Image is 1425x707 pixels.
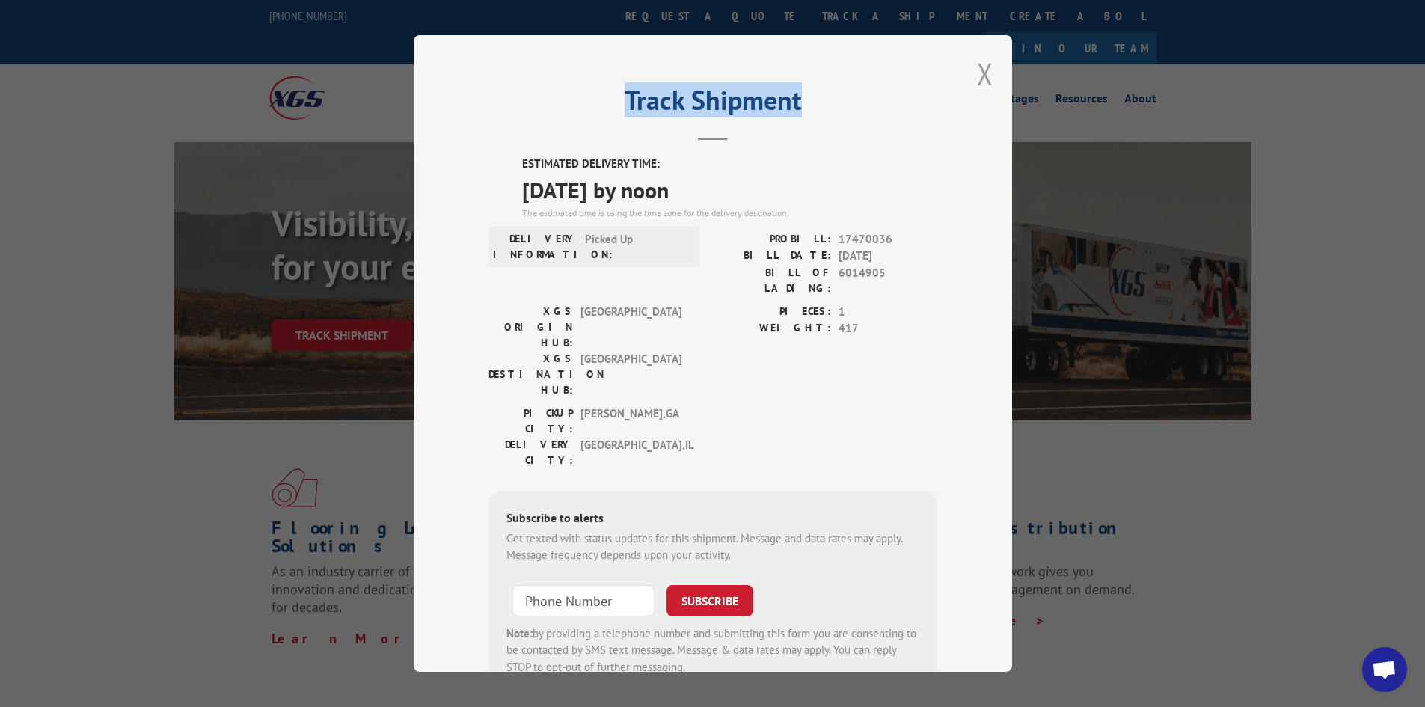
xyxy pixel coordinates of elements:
[522,173,937,206] span: [DATE] by noon
[580,351,681,398] span: [GEOGRAPHIC_DATA]
[1362,647,1407,692] a: Open chat
[522,206,937,220] div: The estimated time is using the time zone for the delivery destination.
[839,320,937,337] span: 417
[977,54,993,94] button: Close modal
[506,509,919,530] div: Subscribe to alerts
[713,265,831,296] label: BILL OF LADING:
[580,437,681,468] span: [GEOGRAPHIC_DATA] , IL
[839,304,937,321] span: 1
[488,405,573,437] label: PICKUP CITY:
[506,626,533,640] strong: Note:
[713,248,831,265] label: BILL DATE:
[585,231,686,263] span: Picked Up
[580,405,681,437] span: [PERSON_NAME] , GA
[839,231,937,248] span: 17470036
[488,90,937,118] h2: Track Shipment
[713,231,831,248] label: PROBILL:
[713,304,831,321] label: PIECES:
[506,625,919,676] div: by providing a telephone number and submitting this form you are consenting to be contacted by SM...
[493,231,577,263] label: DELIVERY INFORMATION:
[506,530,919,564] div: Get texted with status updates for this shipment. Message and data rates may apply. Message frequ...
[512,585,655,616] input: Phone Number
[580,304,681,351] span: [GEOGRAPHIC_DATA]
[839,248,937,265] span: [DATE]
[488,304,573,351] label: XGS ORIGIN HUB:
[713,320,831,337] label: WEIGHT:
[839,265,937,296] span: 6014905
[488,437,573,468] label: DELIVERY CITY:
[488,351,573,398] label: XGS DESTINATION HUB:
[522,156,937,173] label: ESTIMATED DELIVERY TIME:
[666,585,753,616] button: SUBSCRIBE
